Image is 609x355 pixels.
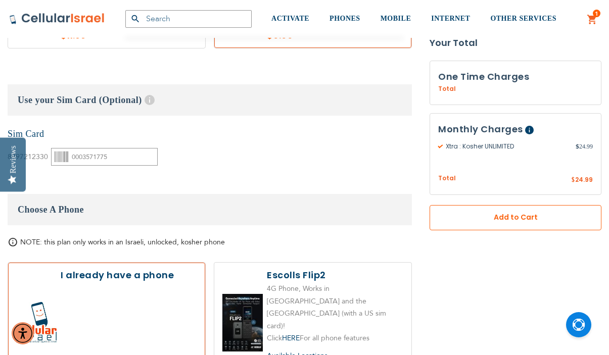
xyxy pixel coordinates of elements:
button: Add to Cart [430,205,601,230]
span: NOTE: this plan only works in an Israeli, unlocked, kosher phone [20,237,225,247]
span: Monthly Charges [438,123,523,135]
input: Please enter 9-10 digits or 17-20 digits. [51,148,158,166]
span: Xtra : Kosher UNLIMITED [438,142,576,151]
span: 24.99 [576,142,593,151]
h3: One Time Charges [438,69,593,84]
div: Reviews [9,145,18,173]
span: Total [438,84,456,93]
span: Total [438,174,456,183]
span: OTHER SERVICES [490,15,556,22]
span: PHONES [330,15,360,22]
span: Help [145,95,155,105]
span: 24.99 [575,175,593,184]
span: ACTIVATE [271,15,309,22]
span: MOBILE [381,15,411,22]
a: HERE [282,333,300,343]
span: $ [571,176,575,185]
span: INTERNET [431,15,470,22]
span: Choose A Phone [18,205,84,215]
span: Help [525,126,534,134]
img: Cellular Israel Logo [9,13,105,25]
h3: Use your Sim Card (Optional) [8,84,412,116]
span: $ [576,142,579,151]
span: 1 [595,10,598,18]
span: 8997212330 [8,152,48,162]
strong: Your Total [430,35,601,50]
span: Add to Cart [463,212,568,223]
div: Accessibility Menu [12,322,34,344]
input: Search [125,10,252,28]
a: Sim Card [8,129,44,139]
a: 1 [587,14,598,26]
